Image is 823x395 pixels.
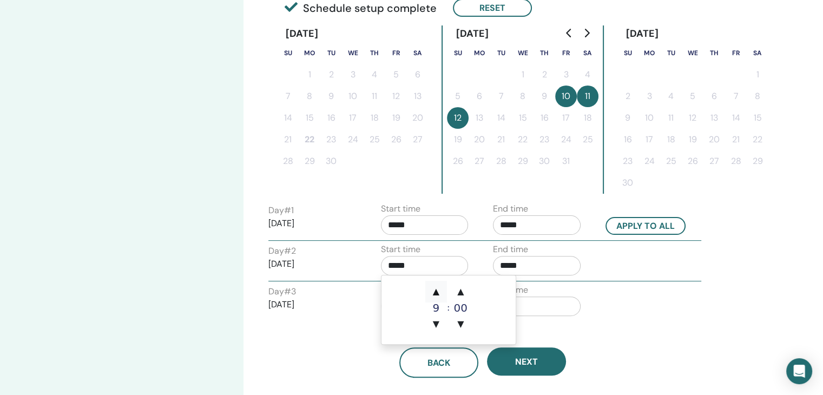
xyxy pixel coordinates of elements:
button: 7 [725,85,747,107]
button: 6 [703,85,725,107]
button: 30 [617,172,638,194]
button: 1 [299,64,320,85]
button: Apply to all [605,217,686,235]
th: Wednesday [342,42,364,64]
button: 26 [447,150,469,172]
button: 22 [747,129,768,150]
button: 17 [555,107,577,129]
div: [DATE] [277,25,327,42]
button: 13 [407,85,429,107]
button: 5 [447,85,469,107]
button: 18 [364,107,385,129]
th: Thursday [703,42,725,64]
button: 14 [725,107,747,129]
button: 12 [385,85,407,107]
button: 5 [682,85,703,107]
button: 21 [277,129,299,150]
button: 21 [725,129,747,150]
button: 18 [577,107,598,129]
button: 13 [703,107,725,129]
button: 31 [555,150,577,172]
button: 4 [577,64,598,85]
button: 25 [364,129,385,150]
button: 28 [277,150,299,172]
button: 12 [682,107,703,129]
button: 6 [407,64,429,85]
label: Day # 3 [268,285,296,298]
button: 19 [682,129,703,150]
div: [DATE] [447,25,497,42]
button: 15 [299,107,320,129]
button: 23 [320,129,342,150]
th: Friday [725,42,747,64]
th: Sunday [617,42,638,64]
button: Back [399,347,478,378]
span: ▲ [450,281,471,302]
th: Friday [385,42,407,64]
label: End time [493,243,528,256]
button: 9 [617,107,638,129]
button: 16 [320,107,342,129]
button: 27 [469,150,490,172]
button: 16 [534,107,555,129]
button: 6 [469,85,490,107]
button: 8 [512,85,534,107]
th: Saturday [577,42,598,64]
span: ▼ [425,313,447,335]
button: 8 [299,85,320,107]
button: 10 [638,107,660,129]
button: 2 [534,64,555,85]
th: Tuesday [490,42,512,64]
button: 26 [385,129,407,150]
button: 15 [747,107,768,129]
button: 23 [617,150,638,172]
th: Monday [638,42,660,64]
button: 14 [490,107,512,129]
button: 25 [577,129,598,150]
th: Tuesday [320,42,342,64]
button: 1 [512,64,534,85]
button: 26 [682,150,703,172]
button: 4 [364,64,385,85]
button: 24 [555,129,577,150]
button: Next [487,347,566,376]
button: 29 [512,150,534,172]
div: : [447,281,450,335]
button: 29 [747,150,768,172]
span: ▼ [450,313,471,335]
button: 15 [512,107,534,129]
button: 24 [342,129,364,150]
button: 30 [320,150,342,172]
th: Monday [299,42,320,64]
button: 2 [617,85,638,107]
label: Day # 1 [268,204,294,217]
button: 1 [747,64,768,85]
button: 17 [638,129,660,150]
button: 22 [512,129,534,150]
button: 3 [342,64,364,85]
th: Thursday [534,42,555,64]
button: 3 [638,85,660,107]
button: 4 [660,85,682,107]
button: 10 [342,85,364,107]
button: 27 [703,150,725,172]
button: 20 [407,107,429,129]
button: 9 [320,85,342,107]
button: 20 [469,129,490,150]
span: ▲ [425,281,447,302]
button: 28 [725,150,747,172]
label: Start time [381,202,420,215]
span: Back [427,357,450,368]
button: 19 [447,129,469,150]
button: 22 [299,129,320,150]
th: Thursday [364,42,385,64]
button: 8 [747,85,768,107]
th: Saturday [407,42,429,64]
button: 7 [490,85,512,107]
button: 28 [490,150,512,172]
button: 7 [277,85,299,107]
th: Tuesday [660,42,682,64]
label: Start time [381,243,420,256]
th: Sunday [447,42,469,64]
label: End time [493,202,528,215]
